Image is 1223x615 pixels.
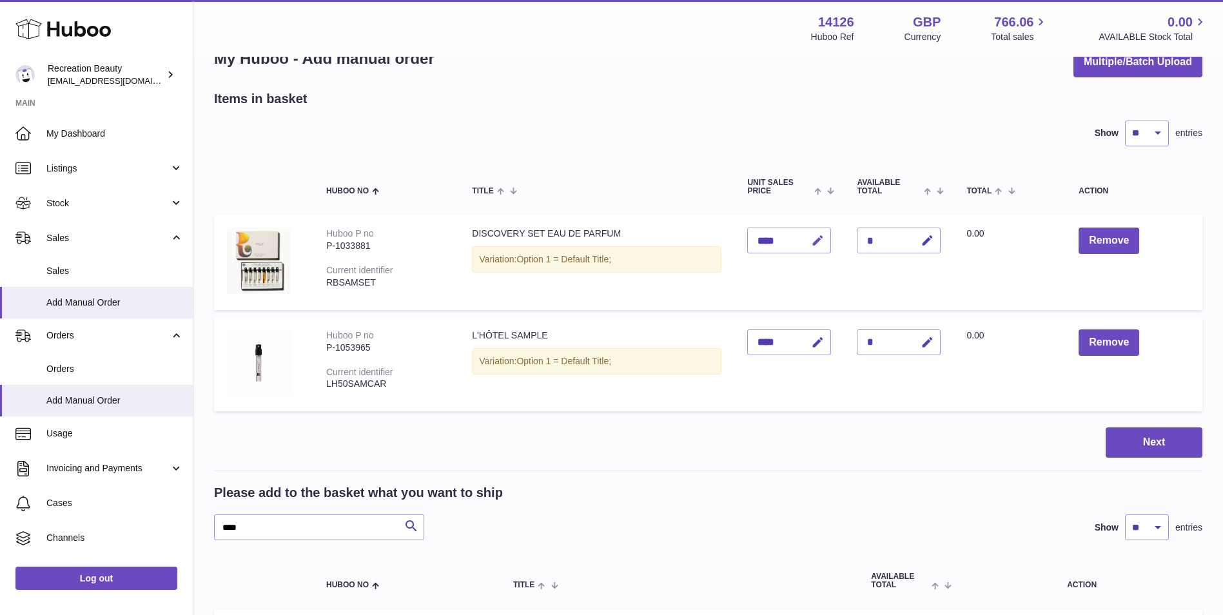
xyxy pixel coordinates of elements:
[857,179,921,195] span: AVAILABLE Total
[326,265,393,275] div: Current identifier
[46,395,183,407] span: Add Manual Order
[326,342,446,354] div: P-1053965
[991,31,1048,43] span: Total sales
[818,14,854,31] strong: 14126
[15,65,35,84] img: customercare@recreationbeauty.com
[1079,329,1139,356] button: Remove
[747,179,811,195] span: Unit Sales Price
[1079,228,1139,254] button: Remove
[46,265,183,277] span: Sales
[326,240,446,252] div: P-1033881
[46,162,170,175] span: Listings
[459,317,734,412] td: L'HÔTEL SAMPLE
[46,497,183,509] span: Cases
[48,75,190,86] span: [EMAIL_ADDRESS][DOMAIN_NAME]
[326,277,446,289] div: RBSAMSET
[1099,31,1208,43] span: AVAILABLE Stock Total
[214,484,503,502] h2: Please add to the basket what you want to ship
[472,348,721,375] div: Variation:
[46,427,183,440] span: Usage
[472,246,721,273] div: Variation:
[1106,427,1202,458] button: Next
[516,254,611,264] span: Option 1 = Default Title;
[15,567,177,590] a: Log out
[326,581,369,589] span: Huboo no
[227,228,291,294] img: DISCOVERY SET EAU DE PARFUM
[871,572,928,589] span: AVAILABLE Total
[811,31,854,43] div: Huboo Ref
[1095,522,1119,534] label: Show
[1073,47,1202,77] button: Multiple/Batch Upload
[46,532,183,544] span: Channels
[46,197,170,210] span: Stock
[214,90,308,108] h2: Items in basket
[1175,522,1202,534] span: entries
[214,48,435,69] h1: My Huboo - Add manual order
[326,378,446,390] div: LH50SAMCAR
[966,330,984,340] span: 0.00
[326,187,369,195] span: Huboo no
[46,297,183,309] span: Add Manual Order
[46,128,183,140] span: My Dashboard
[48,63,164,87] div: Recreation Beauty
[516,356,611,366] span: Option 1 = Default Title;
[46,232,170,244] span: Sales
[1175,127,1202,139] span: entries
[459,215,734,310] td: DISCOVERY SET EAU DE PARFUM
[46,329,170,342] span: Orders
[1168,14,1193,31] span: 0.00
[1095,127,1119,139] label: Show
[961,560,1202,602] th: Action
[46,363,183,375] span: Orders
[966,187,992,195] span: Total
[326,330,374,340] div: Huboo P no
[227,329,291,396] img: L'HÔTEL SAMPLE
[1099,14,1208,43] a: 0.00 AVAILABLE Stock Total
[472,187,493,195] span: Title
[326,228,374,239] div: Huboo P no
[513,581,534,589] span: Title
[905,31,941,43] div: Currency
[1079,187,1189,195] div: Action
[991,14,1048,43] a: 766.06 Total sales
[994,14,1033,31] span: 766.06
[326,367,393,377] div: Current identifier
[966,228,984,239] span: 0.00
[46,462,170,474] span: Invoicing and Payments
[913,14,941,31] strong: GBP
